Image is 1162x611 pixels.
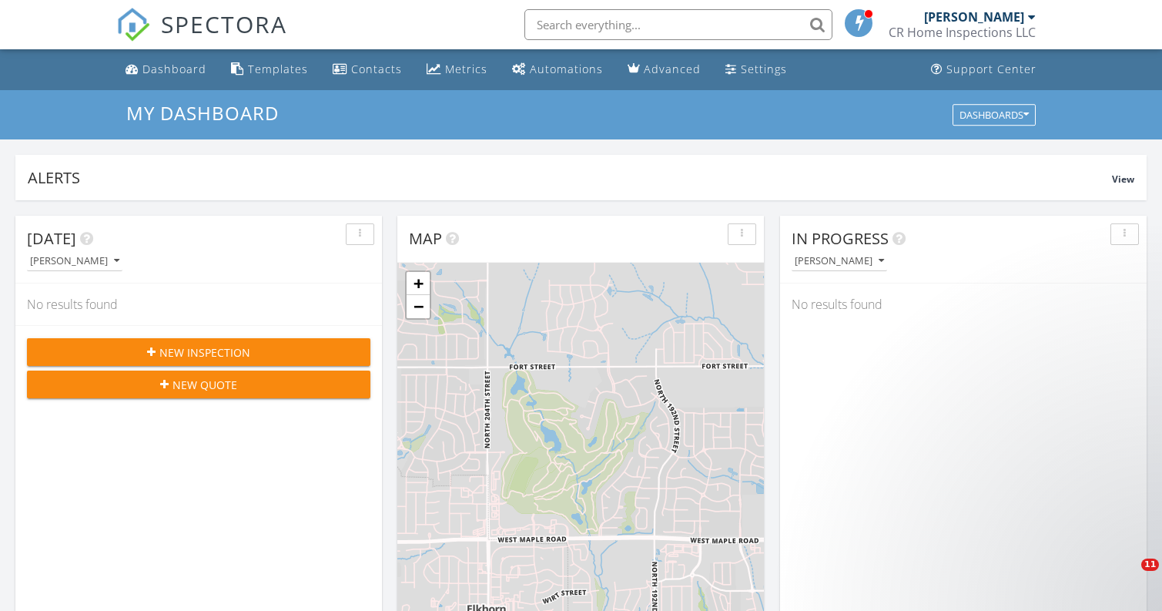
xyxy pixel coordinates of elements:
a: Settings [719,55,793,84]
div: Dashboard [142,62,206,76]
a: Advanced [621,55,707,84]
div: [PERSON_NAME] [30,256,119,267]
span: New Quote [172,377,237,393]
div: Dashboards [959,109,1029,120]
div: Advanced [644,62,701,76]
input: Search everything... [524,9,832,40]
button: [PERSON_NAME] [792,251,887,272]
span: SPECTORA [161,8,287,40]
span: [DATE] [27,228,76,249]
div: CR Home Inspections LLC [889,25,1036,40]
img: The Best Home Inspection Software - Spectora [116,8,150,42]
a: Metrics [420,55,494,84]
span: My Dashboard [126,100,279,126]
span: 11 [1141,559,1159,571]
button: [PERSON_NAME] [27,251,122,272]
div: No results found [15,284,382,325]
iframe: Intercom live chat [1110,559,1147,596]
div: Alerts [28,167,1112,188]
a: Support Center [925,55,1043,84]
div: Templates [248,62,308,76]
button: Dashboards [953,104,1036,126]
span: New Inspection [159,344,250,361]
div: [PERSON_NAME] [795,256,884,267]
span: Map [409,228,442,249]
div: Settings [741,62,787,76]
a: Zoom out [407,295,430,318]
div: Contacts [351,62,402,76]
a: SPECTORA [116,21,287,53]
span: View [1112,173,1134,186]
div: Automations [530,62,603,76]
div: No results found [780,284,1147,325]
span: In Progress [792,228,889,249]
a: Automations (Basic) [506,55,609,84]
button: New Quote [27,371,370,398]
a: Contacts [326,55,408,84]
div: Metrics [445,62,487,76]
div: Support Center [946,62,1036,76]
button: New Inspection [27,338,370,366]
a: Zoom in [407,272,430,295]
a: Templates [225,55,314,84]
div: [PERSON_NAME] [924,9,1024,25]
a: Dashboard [119,55,213,84]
